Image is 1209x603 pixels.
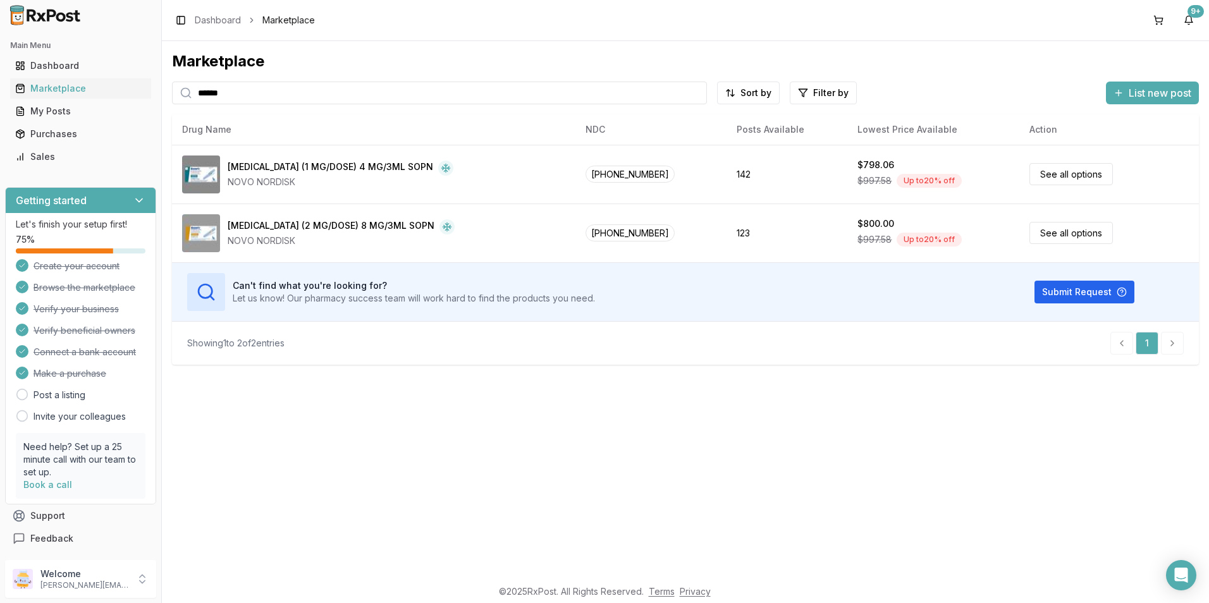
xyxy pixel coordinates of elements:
th: Drug Name [172,114,575,145]
th: Action [1019,114,1199,145]
button: Marketplace [5,78,156,99]
span: Browse the marketplace [34,281,135,294]
span: Make a purchase [34,367,106,380]
th: NDC [575,114,726,145]
span: Feedback [30,532,73,545]
img: User avatar [13,569,33,589]
a: See all options [1029,222,1113,244]
span: Verify beneficial owners [34,324,135,337]
button: Support [5,504,156,527]
div: Purchases [15,128,146,140]
th: Posts Available [727,114,848,145]
button: Filter by [790,82,857,104]
div: Dashboard [15,59,146,72]
div: $800.00 [857,217,894,230]
div: $798.06 [857,159,894,171]
th: Lowest Price Available [847,114,1019,145]
span: $997.58 [857,174,892,187]
img: Ozempic (2 MG/DOSE) 8 MG/3ML SOPN [182,214,220,252]
p: Welcome [40,568,128,580]
div: 9+ [1188,5,1204,18]
span: Sort by [740,87,771,99]
span: 75 % [16,233,35,246]
button: My Posts [5,101,156,121]
h2: Main Menu [10,40,151,51]
a: Terms [649,586,675,597]
div: Up to 20 % off [897,174,962,188]
div: [MEDICAL_DATA] (2 MG/DOSE) 8 MG/3ML SOPN [228,219,434,234]
div: NOVO NORDISK [228,176,453,188]
span: [PHONE_NUMBER] [586,224,675,241]
div: My Posts [15,105,146,118]
h3: Getting started [16,193,87,208]
a: Marketplace [10,77,151,100]
button: Feedback [5,527,156,550]
a: List new post [1106,88,1199,100]
p: Need help? Set up a 25 minute call with our team to set up. [23,441,138,478]
p: [PERSON_NAME][EMAIL_ADDRESS][DOMAIN_NAME] [40,580,128,590]
span: Create your account [34,260,120,272]
a: Post a listing [34,389,85,401]
span: List new post [1129,85,1191,100]
span: [PHONE_NUMBER] [586,166,675,183]
div: Showing 1 to 2 of 2 entries [187,337,285,350]
span: $997.58 [857,233,892,246]
nav: breadcrumb [195,14,315,27]
a: Privacy [680,586,711,597]
a: Dashboard [10,54,151,77]
div: Marketplace [15,82,146,95]
button: 9+ [1179,10,1199,30]
td: 142 [727,145,848,204]
div: Marketplace [172,51,1199,71]
span: Verify your business [34,303,119,315]
a: See all options [1029,163,1113,185]
span: Filter by [813,87,849,99]
button: Submit Request [1034,281,1134,303]
a: Invite your colleagues [34,410,126,423]
button: List new post [1106,82,1199,104]
a: 1 [1136,332,1158,355]
a: My Posts [10,100,151,123]
nav: pagination [1110,332,1184,355]
button: Sort by [717,82,780,104]
div: Sales [15,150,146,163]
div: Up to 20 % off [897,233,962,247]
img: RxPost Logo [5,5,86,25]
a: Purchases [10,123,151,145]
span: Connect a bank account [34,346,136,358]
div: [MEDICAL_DATA] (1 MG/DOSE) 4 MG/3ML SOPN [228,161,433,176]
p: Let us know! Our pharmacy success team will work hard to find the products you need. [233,292,595,305]
button: Dashboard [5,56,156,76]
button: Sales [5,147,156,167]
div: Open Intercom Messenger [1166,560,1196,590]
span: Marketplace [262,14,315,27]
div: NOVO NORDISK [228,234,455,247]
a: Book a call [23,479,72,490]
a: Sales [10,145,151,168]
img: Ozempic (1 MG/DOSE) 4 MG/3ML SOPN [182,155,220,193]
a: Dashboard [195,14,241,27]
p: Let's finish your setup first! [16,218,145,231]
button: Purchases [5,124,156,144]
td: 123 [727,204,848,262]
h3: Can't find what you're looking for? [233,279,595,292]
